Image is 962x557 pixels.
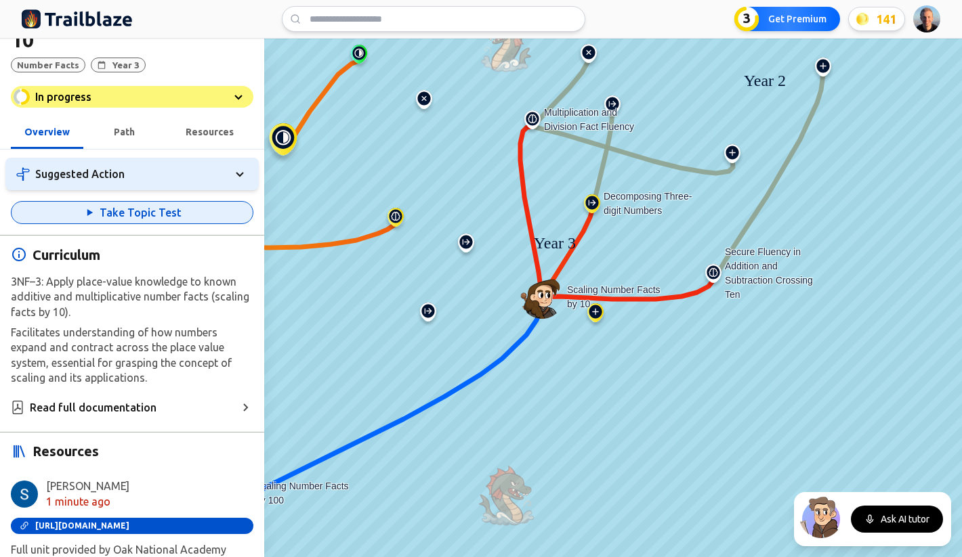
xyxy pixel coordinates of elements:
button: Year 3 [91,58,146,72]
span: Number Facts [17,60,79,70]
img: ACg8ocLVxQ1Wu2T8akHoeqeZjBgdDgA07w1zwGNtHwoELAzSpgfDD1gg=s96-c [913,5,940,32]
img: Fraction Placement on a Number Line [262,123,305,164]
img: ACg8ocIjTQsrPCk1BYR15KH9_Ry1yPp0Z5Xv91DRL86k8IPLpWv0sg=s96-c [11,481,38,508]
span: Resources [33,443,99,460]
span: 1 minute ago [46,494,129,510]
img: Trailblaze Education Logo [22,8,133,30]
img: Decomposing Three-digit Numbers [581,194,603,219]
span: Curriculum [33,246,100,263]
span: Year 3 [112,60,140,70]
img: Understanding Thousands and Hundreds [417,303,439,327]
div: 3NF–3: Apply place-value knowledge to known additive and multiplicative number facts (scaling fac... [11,274,253,386]
img: In Progress Icon [14,89,30,105]
span: [URL][DOMAIN_NAME] [35,521,129,531]
img: Multiplication and Division Fact Fluency [522,110,543,135]
span: In progress [35,91,91,103]
img: Multiplication and Division Fact Mastery [385,208,406,232]
img: North [799,495,843,538]
img: Multiplication and Division Problem Structures [578,44,600,68]
span: Read full documentation [30,399,156,416]
img: Addition and Subtraction Crossing Ten [812,58,834,82]
img: Finding Unit Fractions of Quantities [348,45,370,69]
img: Columnar Addition and Subtraction [585,303,606,328]
span: Suggested Action [35,168,125,180]
img: Scaling Number Facts by 10 [520,275,564,319]
img: Adjusting Two-digit Numbers by Ones or Tens [721,144,743,169]
span: 141 [876,9,896,28]
img: Secure Fluency in Addition and Subtraction Crossing Ten [703,264,724,288]
button: 3Get Premium [734,7,840,31]
a: [URL][DOMAIN_NAME] [11,518,253,534]
span: Overview [24,127,70,137]
span: Path [114,127,135,137]
button: Ask AI tutor [851,506,943,533]
span: Resources [186,127,234,137]
span: [PERSON_NAME] [46,478,129,494]
img: Understanding Base Ten Relationships [602,95,623,120]
img: Solving Contextual Math Problems [413,90,435,114]
img: Number Line Reasoning with Three-digit Numbers [455,233,477,258]
button: Suggested Action [5,158,259,190]
button: Take Topic Test [11,201,253,224]
div: Year 3 [521,231,589,251]
button: Number Facts [11,58,85,72]
div: Year 3 [521,231,589,255]
div: Year 2 [731,68,799,93]
div: Year 2 [731,68,799,89]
